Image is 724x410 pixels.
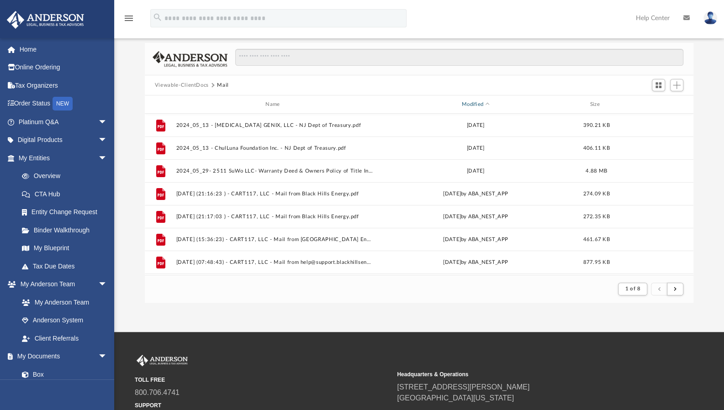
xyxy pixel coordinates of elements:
a: 800.706.4741 [135,389,180,396]
a: [STREET_ADDRESS][PERSON_NAME] [397,383,529,391]
button: 1 of 8 [618,283,647,295]
a: My Anderson Team [13,293,112,311]
div: [DATE] [377,121,574,130]
span: 4.88 MB [586,168,607,173]
button: [DATE] (21:16:23 ) - CART117, LLC - Mail from Black Hills Energy.pdf [176,191,373,197]
a: My Blueprint [13,239,116,258]
div: [DATE] by ABA_NEST_APP [377,236,574,244]
div: NEW [53,97,73,110]
button: [DATE] (07:48:43) - CART117, LLC - Mail from help@support.blackhillsenergy.com.pdf [176,259,373,265]
small: TOLL FREE [135,376,391,384]
button: [DATE] (21:17:03 ) - CART117, LLC - Mail from Black Hills Energy.pdf [176,214,373,220]
img: Anderson Advisors Platinum Portal [4,11,87,29]
span: arrow_drop_down [98,131,116,150]
a: menu [123,17,134,24]
div: [DATE] [377,144,574,152]
span: 272.35 KB [583,214,609,219]
a: CTA Hub [13,185,121,203]
div: [DATE] by ABA_NEST_APP [377,190,574,198]
a: Overview [13,167,121,185]
div: id [149,100,172,109]
div: [DATE] by ABA_NEST_APP [377,258,574,267]
span: 1 of 8 [625,286,640,291]
button: Switch to Grid View [652,79,666,92]
a: Entity Change Request [13,203,121,221]
a: Anderson System [13,311,116,330]
div: grid [145,114,693,275]
button: Viewable-ClientDocs [155,81,209,89]
span: arrow_drop_down [98,113,116,131]
a: Platinum Q&Aarrow_drop_down [6,113,121,131]
button: 2024_05_29- 2511 SuWo LLC- Warranty Deed & Owners Policy of Title Insurance.pdf [176,168,373,174]
button: [DATE] (15:36:23) - CART117, LLC - Mail from [GEOGRAPHIC_DATA] Energy.pdf [176,237,373,242]
span: arrow_drop_down [98,275,116,294]
span: arrow_drop_down [98,149,116,168]
span: 461.67 KB [583,237,609,242]
span: 406.11 KB [583,146,609,151]
a: My Documentsarrow_drop_down [6,347,116,366]
a: Online Ordering [6,58,121,77]
a: Order StatusNEW [6,95,121,113]
a: My Anderson Teamarrow_drop_down [6,275,116,294]
a: Box [13,365,112,384]
div: Size [578,100,614,109]
small: SUPPORT [135,401,391,410]
div: [DATE] [377,167,574,175]
span: 390.21 KB [583,123,609,128]
div: Name [175,100,373,109]
a: Digital Productsarrow_drop_down [6,131,121,149]
div: Modified [377,100,574,109]
i: search [153,12,163,22]
button: 2024_05_13 - [MEDICAL_DATA] GENIX, LLC - NJ Dept of Treasury.pdf [176,122,373,128]
small: Headquarters & Operations [397,370,653,378]
i: menu [123,13,134,24]
a: [GEOGRAPHIC_DATA][US_STATE] [397,394,514,402]
img: Anderson Advisors Platinum Portal [135,355,190,367]
a: Home [6,40,121,58]
div: [DATE] by ABA_NEST_APP [377,213,574,221]
span: 274.09 KB [583,191,609,196]
span: arrow_drop_down [98,347,116,366]
button: Add [670,79,684,92]
span: 877.95 KB [583,260,609,265]
button: 2024_05_13 - ChulLuna Foundation Inc. - NJ Dept of Treasury.pdf [176,145,373,151]
a: Tax Due Dates [13,257,121,275]
div: id [618,100,682,109]
button: Mail [217,81,229,89]
a: Client Referrals [13,329,116,347]
a: Tax Organizers [6,76,121,95]
a: Binder Walkthrough [13,221,121,239]
img: User Pic [703,11,717,25]
a: My Entitiesarrow_drop_down [6,149,121,167]
input: Search files and folders [235,49,683,66]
